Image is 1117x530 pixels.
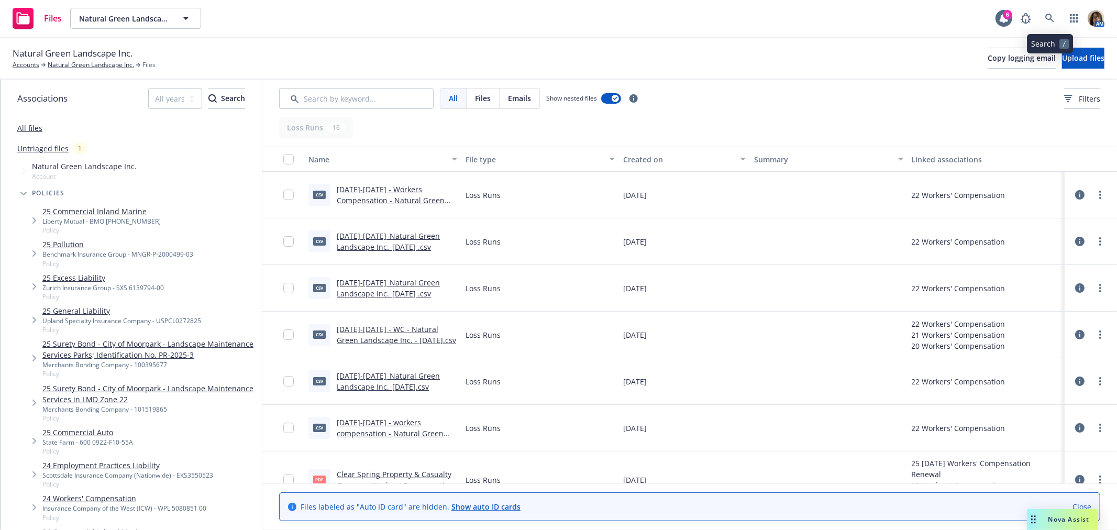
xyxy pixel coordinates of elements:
span: Policies [32,190,65,196]
a: Search [1039,8,1060,29]
div: 22 Workers' Compensation [912,480,1060,491]
span: pdf [313,476,326,483]
span: [DATE] [623,190,647,201]
button: SearchSearch [208,88,245,109]
span: Policy [42,292,164,301]
input: Select all [283,154,294,164]
span: csv [313,237,326,245]
span: [DATE] [623,283,647,294]
div: Liberty Mutual - BMO [PHONE_NUMBER] [42,217,161,226]
a: more [1094,282,1107,294]
div: State Farm - 600 0922-F10-55A [42,438,133,447]
span: Loss Runs [466,329,501,340]
span: Files [475,93,491,104]
span: Copy logging email [988,53,1056,63]
a: [DATE]-[DATE]_Natural Green Landscape Inc._[DATE].csv [337,371,440,392]
a: 25 Commercial Inland Marine [42,206,161,217]
div: Zurich Insurance Group - SXS 6139794-00 [42,283,164,292]
div: 22 Workers' Compensation [912,283,1005,294]
span: Filters [1079,93,1100,104]
a: more [1094,235,1107,248]
a: more [1094,189,1107,201]
div: 6 [1003,10,1012,19]
span: Upload files [1062,53,1104,63]
span: Policy [42,259,193,268]
button: Linked associations [908,147,1065,172]
div: 22 Workers' Compensation [912,318,1005,329]
a: Clear Spring Property & Casualty Company Workers Compensation [DATE]-[DATE] Loss Runs - Valued [D... [337,469,455,512]
input: Search by keyword... [279,88,434,109]
span: [DATE] [623,376,647,387]
button: Upload files [1062,48,1104,69]
a: Close [1072,501,1091,512]
a: Untriaged files [17,143,69,154]
button: Copy logging email [988,48,1056,69]
div: Benchmark Insurance Group - MNGR-P-2000499-03 [42,250,193,259]
input: Toggle Row Selected [283,329,294,340]
span: csv [313,330,326,338]
span: Policy [42,414,258,423]
a: Report a Bug [1015,8,1036,29]
span: [DATE] [623,329,647,340]
span: Loss Runs [466,190,501,201]
a: 24 Employment Practices Liability [42,460,213,471]
span: Loss Runs [466,376,501,387]
a: more [1094,422,1107,434]
div: 22 Workers' Compensation [912,423,1005,434]
div: Name [308,154,446,165]
span: [DATE] [623,474,647,485]
span: Loss Runs [466,423,501,434]
div: Search [208,89,245,108]
a: Accounts [13,60,39,70]
span: Natural Green Landscape Inc. [79,13,170,24]
a: Switch app [1064,8,1085,29]
div: Created on [623,154,734,165]
img: photo [1088,10,1104,27]
a: 25 Excess Liability [42,272,164,283]
button: Summary [750,147,907,172]
span: Nova Assist [1048,515,1090,524]
a: 25 General Liability [42,305,201,316]
span: Show nested files [546,94,597,103]
a: 25 Commercial Auto [42,427,133,438]
div: Insurance Company of the West (ICW) - WPL 5080851 00 [42,504,206,513]
div: 25 [DATE] Workers' Compensation Renewal [912,458,1060,480]
div: 21 Workers' Compensation [912,329,1005,340]
span: Loss Runs [466,474,501,485]
input: Toggle Row Selected [283,190,294,200]
div: 22 Workers' Compensation [912,190,1005,201]
span: Files labeled as "Auto ID card" are hidden. [301,501,521,512]
a: 25 Pollution [42,239,193,250]
span: Natural Green Landscape Inc. [13,47,132,60]
span: Policy [42,325,201,334]
a: Files [8,4,66,33]
input: Toggle Row Selected [283,283,294,293]
span: Policy [42,226,161,235]
span: Emails [508,93,531,104]
button: Name [304,147,461,172]
a: more [1094,375,1107,388]
a: more [1094,328,1107,341]
span: All [449,93,458,104]
div: 22 Workers' Compensation [912,236,1005,247]
input: Toggle Row Selected [283,376,294,387]
div: Linked associations [912,154,1060,165]
span: csv [313,424,326,432]
button: File type [461,147,618,172]
div: Merchants Bonding Company - 100395677 [42,360,258,369]
a: [DATE]-[DATE]_Natural Green Landscape Inc._[DATE] .csv [337,278,440,299]
span: Files [142,60,156,70]
span: [DATE] [623,423,647,434]
span: Policy [42,447,133,456]
button: Nova Assist [1027,509,1098,530]
a: Show auto ID cards [451,502,521,512]
span: Policy [42,480,213,489]
div: Drag to move [1027,509,1040,530]
div: Upland Specialty Insurance Company - USPCL0272825 [42,316,201,325]
span: Policy [42,369,258,378]
span: csv [313,377,326,385]
div: Scottsdale Insurance Company (Nationwide) - EKS3550523 [42,471,213,480]
span: Loss Runs [466,236,501,247]
input: Toggle Row Selected [283,474,294,485]
a: 25 Surety Bond - City of Moorpark - Landscape Maintenance Services in LMD Zone 22 [42,383,258,405]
